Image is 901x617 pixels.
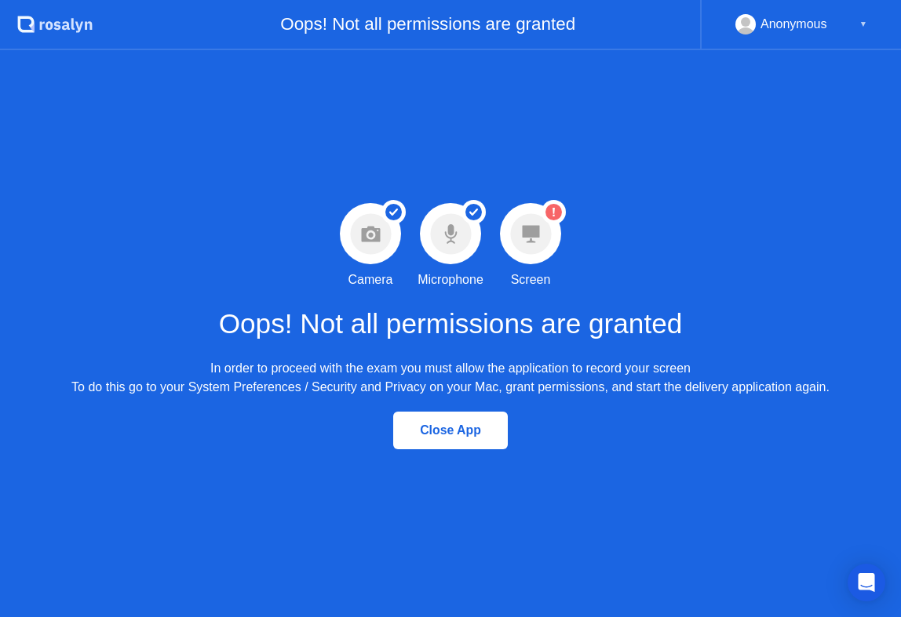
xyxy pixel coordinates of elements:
div: ▼ [859,14,867,34]
div: Screen [511,270,551,289]
div: Camera [348,270,393,289]
div: Open Intercom Messenger [848,564,885,601]
button: Close App [393,412,508,449]
h1: Oops! Not all permissions are granted [219,303,683,345]
div: In order to proceed with the exam you must allow the application to record your screen To do this... [71,359,830,397]
div: Microphone [418,270,483,289]
div: Anonymous [761,14,827,34]
div: Close App [398,423,503,437]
